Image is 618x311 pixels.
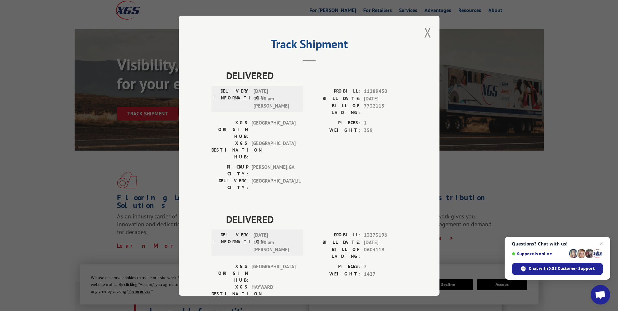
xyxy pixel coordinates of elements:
label: BILL DATE: [309,239,361,246]
label: BILL OF LADING: [309,246,361,260]
span: 13273196 [364,231,407,239]
label: BILL OF LADING: [309,102,361,116]
label: PIECES: [309,119,361,127]
label: PICKUP CITY: [211,164,248,177]
label: PIECES: [309,263,361,271]
label: DELIVERY INFORMATION: [213,88,250,110]
span: [GEOGRAPHIC_DATA] [252,140,295,160]
label: XGS DESTINATION HUB: [211,140,248,160]
div: Chat with XGS Customer Support [512,263,603,275]
label: XGS DESTINATION HUB: [211,284,248,304]
span: 359 [364,126,407,134]
span: 11289450 [364,88,407,95]
div: Open chat [591,285,610,304]
span: 1427 [364,270,407,278]
span: Questions? Chat with us! [512,241,603,246]
span: DELIVERED [226,68,407,83]
span: DELIVERED [226,212,407,227]
span: [DATE] [364,239,407,246]
span: 0604119 [364,246,407,260]
span: Support is online [512,251,567,256]
label: BILL DATE: [309,95,361,102]
span: Close chat [597,240,605,248]
label: PROBILL: [309,88,361,95]
span: HAYWARD [252,284,295,304]
label: DELIVERY CITY: [211,177,248,191]
span: Chat with XGS Customer Support [529,266,595,272]
span: [DATE] [364,95,407,102]
span: [DATE] 10:20 am [PERSON_NAME] [253,231,297,254]
span: [GEOGRAPHIC_DATA] [252,263,295,284]
label: PROBILL: [309,231,361,239]
span: [DATE] 09:58 am [PERSON_NAME] [253,88,297,110]
span: 7732115 [364,102,407,116]
label: WEIGHT: [309,270,361,278]
label: WEIGHT: [309,126,361,134]
span: [GEOGRAPHIC_DATA] , IL [252,177,295,191]
label: XGS ORIGIN HUB: [211,263,248,284]
span: 1 [364,119,407,127]
span: [PERSON_NAME] , GA [252,164,295,177]
label: DELIVERY INFORMATION: [213,231,250,254]
span: [GEOGRAPHIC_DATA] [252,119,295,140]
span: 2 [364,263,407,271]
label: XGS ORIGIN HUB: [211,119,248,140]
button: Close modal [424,24,431,41]
h2: Track Shipment [211,39,407,52]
